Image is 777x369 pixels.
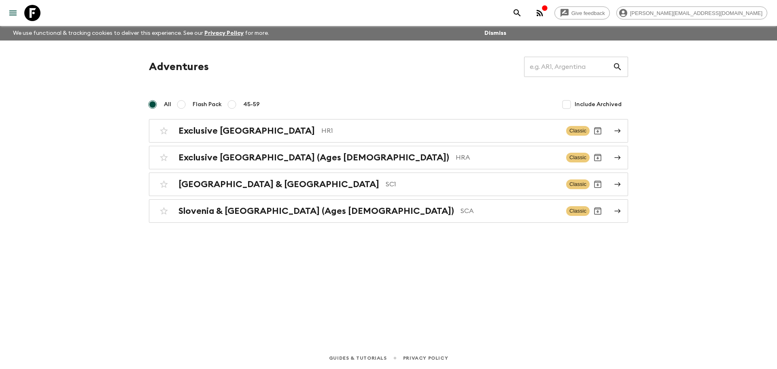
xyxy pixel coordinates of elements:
span: Include Archived [575,100,622,109]
span: Classic [566,126,590,136]
span: Give feedback [567,10,609,16]
div: [PERSON_NAME][EMAIL_ADDRESS][DOMAIN_NAME] [616,6,767,19]
button: Dismiss [482,28,508,39]
h2: Exclusive [GEOGRAPHIC_DATA] (Ages [DEMOGRAPHIC_DATA]) [178,152,449,163]
p: SC1 [386,179,560,189]
span: Flash Pack [193,100,222,109]
span: Classic [566,206,590,216]
a: Guides & Tutorials [329,354,387,363]
a: Give feedback [554,6,610,19]
a: Slovenia & [GEOGRAPHIC_DATA] (Ages [DEMOGRAPHIC_DATA])SCAClassicArchive [149,199,628,223]
p: HR1 [321,126,560,136]
span: Classic [566,153,590,162]
button: Archive [590,149,606,166]
button: menu [5,5,21,21]
h2: [GEOGRAPHIC_DATA] & [GEOGRAPHIC_DATA] [178,179,379,190]
h2: Exclusive [GEOGRAPHIC_DATA] [178,126,315,136]
a: Exclusive [GEOGRAPHIC_DATA]HR1ClassicArchive [149,119,628,143]
span: Classic [566,179,590,189]
h2: Slovenia & [GEOGRAPHIC_DATA] (Ages [DEMOGRAPHIC_DATA]) [178,206,454,216]
h1: Adventures [149,59,209,75]
p: We use functional & tracking cookies to deliver this experience. See our for more. [10,26,272,41]
button: Archive [590,176,606,192]
span: [PERSON_NAME][EMAIL_ADDRESS][DOMAIN_NAME] [626,10,767,16]
input: e.g. AR1, Argentina [524,55,613,78]
p: HRA [456,153,560,162]
a: Exclusive [GEOGRAPHIC_DATA] (Ages [DEMOGRAPHIC_DATA])HRAClassicArchive [149,146,628,169]
button: Archive [590,123,606,139]
button: search adventures [509,5,525,21]
a: Privacy Policy [204,30,244,36]
span: All [164,100,171,109]
p: SCA [461,206,560,216]
a: Privacy Policy [403,354,448,363]
span: 45-59 [243,100,260,109]
button: Archive [590,203,606,219]
a: [GEOGRAPHIC_DATA] & [GEOGRAPHIC_DATA]SC1ClassicArchive [149,173,628,196]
